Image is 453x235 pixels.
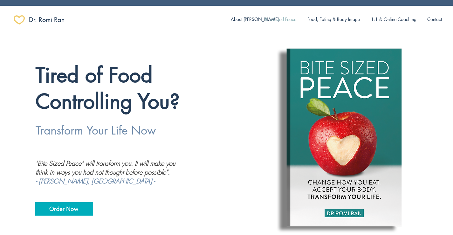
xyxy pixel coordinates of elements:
a: About [PERSON_NAME] [226,13,259,26]
p: Food, Eating & Body Image [304,13,363,26]
nav: Site [226,13,447,26]
a: ​Dr. Romi Ran [29,13,74,26]
a: 1:1 & Online Coaching [366,13,422,26]
a: Bite Sized Peace [259,13,302,26]
p: About [PERSON_NAME] [228,13,282,26]
p: Contact [424,13,445,26]
span: ​Dr. Romi Ran [29,15,65,24]
p: 1:1 & Online Coaching [368,13,420,26]
p: Bite Sized Peace [262,13,299,26]
a: Contact [422,13,447,26]
a: Food, Eating & Body Image [302,13,366,26]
